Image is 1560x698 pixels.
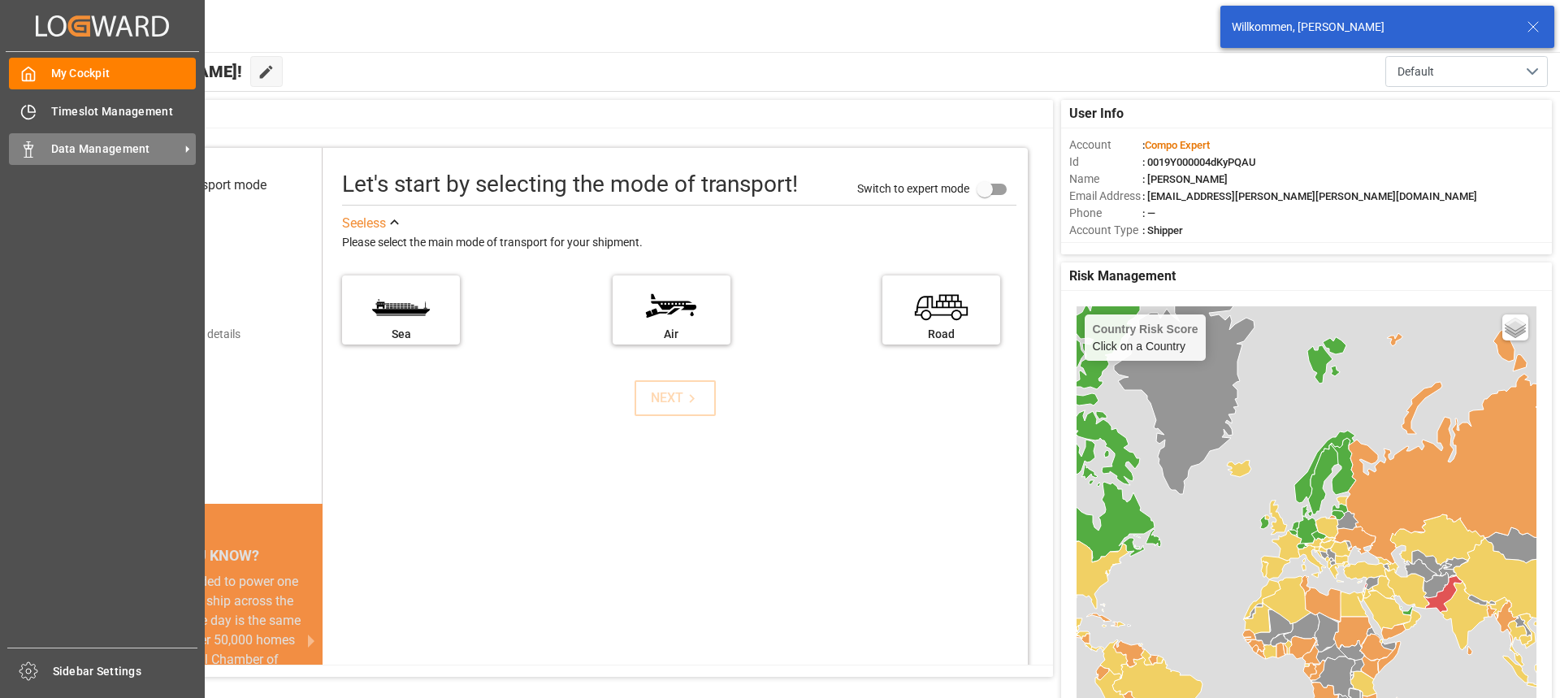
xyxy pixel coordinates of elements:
[1069,205,1142,222] span: Phone
[1145,139,1210,151] span: Compo Expert
[51,141,180,158] span: Data Management
[1385,56,1548,87] button: open menu
[1069,188,1142,205] span: Email Address
[1069,104,1124,124] span: User Info
[651,388,700,408] div: NEXT
[53,663,198,680] span: Sidebar Settings
[1093,323,1198,336] h4: Country Risk Score
[1069,267,1176,286] span: Risk Management
[857,181,969,194] span: Switch to expert mode
[9,58,196,89] a: My Cockpit
[1142,173,1228,185] span: : [PERSON_NAME]
[1142,139,1210,151] span: :
[890,326,992,343] div: Road
[51,103,197,120] span: Timeslot Management
[1069,171,1142,188] span: Name
[67,56,242,87] span: Hello [PERSON_NAME]!
[621,326,722,343] div: Air
[1093,323,1198,353] div: Click on a Country
[1232,19,1511,36] div: Willkommen, [PERSON_NAME]
[342,167,798,202] div: Let's start by selecting the mode of transport!
[1069,137,1142,154] span: Account
[1142,224,1183,236] span: : Shipper
[1397,63,1434,80] span: Default
[1502,314,1528,340] a: Layers
[1142,156,1256,168] span: : 0019Y000004dKyPQAU
[1069,154,1142,171] span: Id
[107,572,303,689] div: The energy needed to power one large container ship across the ocean in a single day is the same ...
[51,65,197,82] span: My Cockpit
[1142,207,1155,219] span: : —
[88,538,323,572] div: DID YOU KNOW?
[9,95,196,127] a: Timeslot Management
[1142,190,1477,202] span: : [EMAIL_ADDRESS][PERSON_NAME][PERSON_NAME][DOMAIN_NAME]
[1069,222,1142,239] span: Account Type
[635,380,716,416] button: NEXT
[342,233,1016,253] div: Please select the main mode of transport for your shipment.
[350,326,452,343] div: Sea
[342,214,386,233] div: See less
